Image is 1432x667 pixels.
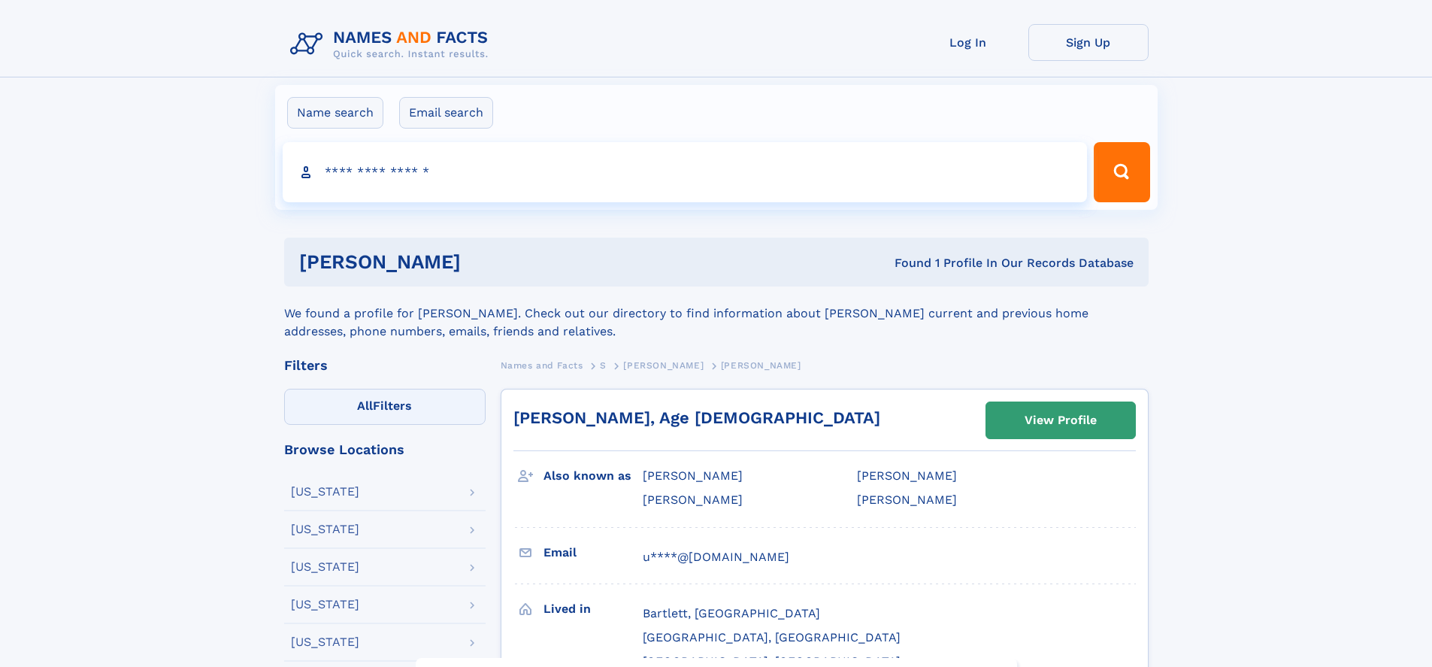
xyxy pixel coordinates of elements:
[284,443,486,456] div: Browse Locations
[1094,142,1149,202] button: Search Button
[643,468,743,483] span: [PERSON_NAME]
[1025,403,1097,438] div: View Profile
[291,599,359,611] div: [US_STATE]
[284,389,486,425] label: Filters
[357,399,373,413] span: All
[284,24,501,65] img: Logo Names and Facts
[623,360,704,371] span: [PERSON_NAME]
[1028,24,1149,61] a: Sign Up
[399,97,493,129] label: Email search
[543,463,643,489] h3: Also known as
[677,255,1134,271] div: Found 1 Profile In Our Records Database
[857,493,957,507] span: [PERSON_NAME]
[287,97,383,129] label: Name search
[291,636,359,648] div: [US_STATE]
[291,561,359,573] div: [US_STATE]
[299,253,678,271] h1: [PERSON_NAME]
[623,356,704,374] a: [PERSON_NAME]
[986,402,1135,438] a: View Profile
[543,596,643,622] h3: Lived in
[543,540,643,565] h3: Email
[908,24,1028,61] a: Log In
[643,606,820,620] span: Bartlett, [GEOGRAPHIC_DATA]
[600,356,607,374] a: S
[600,360,607,371] span: S
[643,630,901,644] span: [GEOGRAPHIC_DATA], [GEOGRAPHIC_DATA]
[284,359,486,372] div: Filters
[284,287,1149,341] div: We found a profile for [PERSON_NAME]. Check out our directory to find information about [PERSON_N...
[513,408,880,427] a: [PERSON_NAME], Age [DEMOGRAPHIC_DATA]
[857,468,957,483] span: [PERSON_NAME]
[643,493,743,507] span: [PERSON_NAME]
[283,142,1088,202] input: search input
[501,356,583,374] a: Names and Facts
[291,486,359,498] div: [US_STATE]
[721,360,801,371] span: [PERSON_NAME]
[291,523,359,535] div: [US_STATE]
